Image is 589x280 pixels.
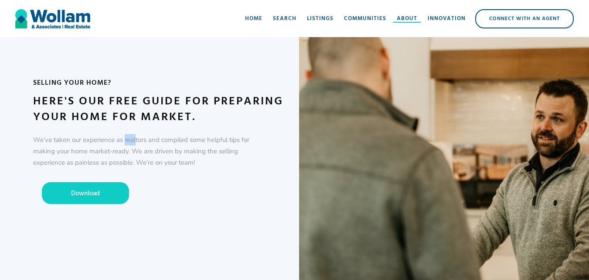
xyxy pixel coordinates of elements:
div: Innovation [428,14,466,23]
div: Listings [307,14,334,23]
div: About [397,14,417,23]
a: Home [240,6,268,32]
a: Download [42,182,129,204]
a: Search [268,6,302,32]
div: Connect with an Agent [476,10,573,28]
a: Innovation [422,6,471,32]
a: About [392,6,422,32]
a: home [15,6,90,32]
a: Listings [302,6,339,32]
a: Communities [339,6,392,32]
a: Connect with an Agent [475,9,574,28]
h3: Selling your home? [33,76,111,90]
p: We’ve taken our experience as realtors and compiled some helpful tips for making your home market... [33,134,290,168]
h1: Here's our Free Guide for preparing your home for market. [33,94,290,125]
div: Home [245,14,262,23]
div: Communities [344,14,386,23]
div: Search [273,14,296,23]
